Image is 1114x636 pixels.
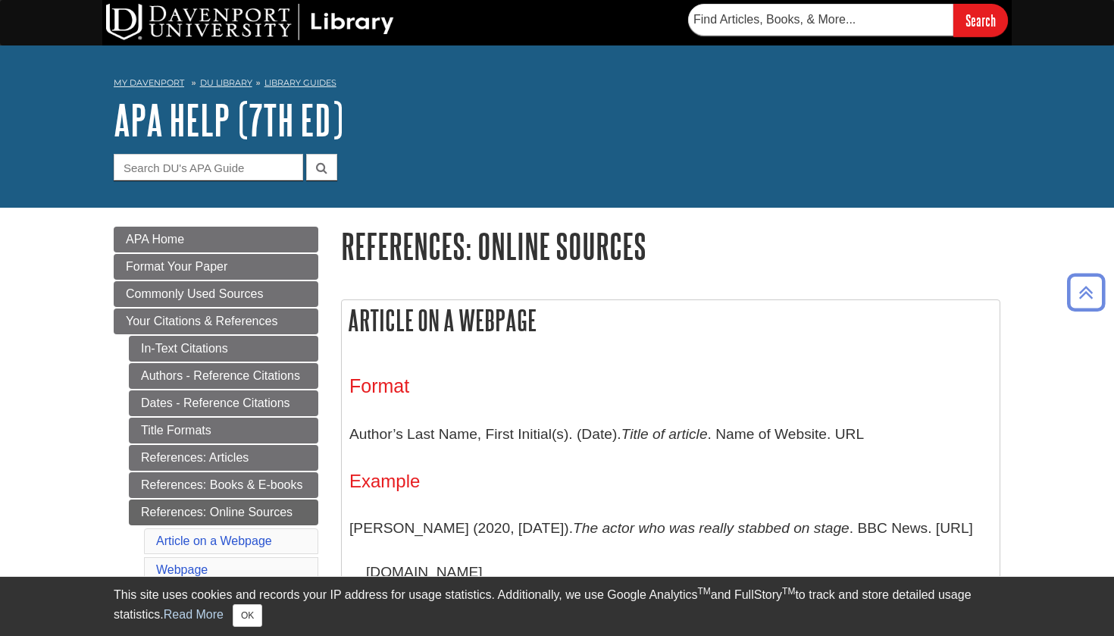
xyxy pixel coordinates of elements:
[349,472,992,491] h4: Example
[349,412,992,456] p: Author’s Last Name, First Initial(s). (Date). . Name of Website. URL
[156,534,272,547] a: Article on a Webpage
[688,4,953,36] input: Find Articles, Books, & More...
[129,390,318,416] a: Dates - Reference Citations
[126,260,227,273] span: Format Your Paper
[341,227,1000,265] h1: References: Online Sources
[114,227,318,252] a: APA Home
[129,500,318,525] a: References: Online Sources
[106,4,394,40] img: DU Library
[114,77,184,89] a: My Davenport
[129,445,318,471] a: References: Articles
[342,300,1000,340] h2: Article on a Webpage
[114,96,343,143] a: APA Help (7th Ed)
[114,586,1000,627] div: This site uses cookies and records your IP address for usage statistics. Additionally, we use Goo...
[349,375,992,397] h3: Format
[126,315,277,327] span: Your Citations & References
[1062,282,1110,302] a: Back to Top
[200,77,252,88] a: DU Library
[953,4,1008,36] input: Search
[114,154,303,180] input: Search DU's APA Guide
[114,309,318,334] a: Your Citations & References
[697,586,710,597] sup: TM
[782,586,795,597] sup: TM
[688,4,1008,36] form: Searches DU Library's articles, books, and more
[164,608,224,621] a: Read More
[114,73,1000,97] nav: breadcrumb
[233,604,262,627] button: Close
[264,77,336,88] a: Library Guides
[129,363,318,389] a: Authors - Reference Citations
[126,233,184,246] span: APA Home
[129,472,318,498] a: References: Books & E-books
[621,426,708,442] i: Title of article
[129,336,318,362] a: In-Text Citations
[126,287,263,300] span: Commonly Used Sources
[573,520,850,536] i: The actor who was really stabbed on stage
[129,418,318,443] a: Title Formats
[349,506,992,594] p: [PERSON_NAME] (2020, [DATE]). . BBC News. [URL][DOMAIN_NAME]
[114,281,318,307] a: Commonly Used Sources
[114,254,318,280] a: Format Your Paper
[156,563,208,576] a: Webpage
